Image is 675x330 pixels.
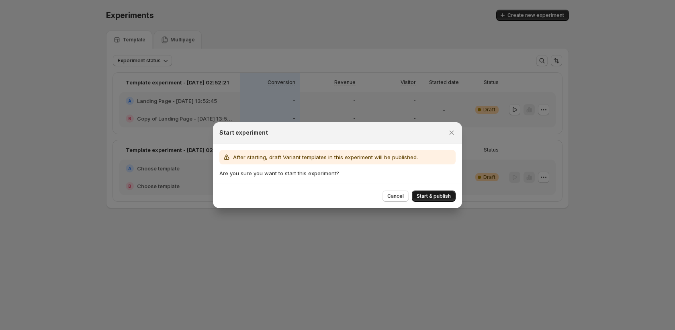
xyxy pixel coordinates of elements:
[219,129,268,137] h2: Start experiment
[417,193,451,199] span: Start & publish
[219,169,456,177] p: Are you sure you want to start this experiment?
[446,127,457,138] button: Close
[387,193,404,199] span: Cancel
[382,191,409,202] button: Cancel
[233,153,418,161] p: After starting, draft Variant templates in this experiment will be published.
[412,191,456,202] button: Start & publish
